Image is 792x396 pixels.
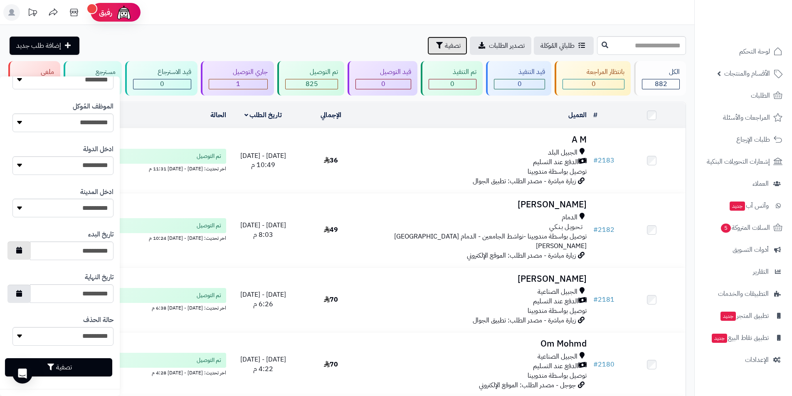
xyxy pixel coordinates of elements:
[473,315,576,325] span: زيارة مباشرة - مصدر الطلب: تطبيق الجوال
[724,68,770,79] span: الأقسام والمنتجات
[593,359,614,369] a: #2180
[419,61,485,96] a: تم التنفيذ 0
[479,380,576,390] span: جوجل - مصدر الطلب: الموقع الإلكتروني
[700,86,787,106] a: الطلبات
[62,61,124,96] a: مسترجع 0
[730,202,745,211] span: جديد
[736,134,770,145] span: طلبات الإرجاع
[538,352,577,362] span: الجبيل الصناعية
[540,41,575,51] span: طلباتي المُوكلة
[568,110,587,120] a: العميل
[563,67,625,77] div: بانتظار المراجعة
[324,359,338,369] span: 70
[593,359,598,369] span: #
[394,231,587,251] span: توصيل بواسطة مندوبينا -نواشط الجامعين - الدمام [GEOGRAPHIC_DATA][PERSON_NAME]
[548,148,577,157] span: الجبيل البلد
[368,200,587,209] h3: [PERSON_NAME]
[707,156,770,167] span: إشعارات التحويلات البنكية
[123,61,199,96] a: قيد الاسترجاع 0
[632,61,688,96] a: الكل882
[429,79,476,89] div: 0
[553,61,633,96] a: بانتظار المراجعة 0
[12,364,32,384] div: Open Intercom Messenger
[528,371,587,381] span: توصيل بواسطة مندوبينا
[368,135,587,145] h3: A M
[700,284,787,304] a: التطبيقات والخدمات
[160,79,164,89] span: 0
[489,41,525,51] span: تصدير الطلبات
[356,79,411,89] div: 0
[700,196,787,216] a: وآتس آبجديد
[745,354,769,366] span: الإعدادات
[321,110,341,120] a: الإجمالي
[593,225,614,235] a: #2182
[593,295,598,305] span: #
[470,37,531,55] a: تصدير الطلبات
[720,223,731,233] span: 5
[285,67,338,77] div: تم التوصيل
[368,339,587,349] h3: Om Mohmd
[700,174,787,194] a: العملاء
[324,295,338,305] span: 70
[700,262,787,282] a: التقارير
[593,295,614,305] a: #2181
[467,251,576,261] span: زيارة مباشرة - مصدر الطلب: الموقع الإلكتروني
[563,79,624,89] div: 0
[473,176,576,186] span: زيارة مباشرة - مصدر الطلب: تطبيق الجوال
[240,151,286,170] span: [DATE] - [DATE] 10:49 م
[700,130,787,150] a: طلبات الإرجاع
[5,358,112,376] button: تصفية
[700,240,787,260] a: أدوات التسويق
[99,7,112,17] span: رفيق
[244,110,282,120] a: تاريخ الطلب
[751,90,770,101] span: الطلبات
[209,67,268,77] div: جاري التوصيل
[700,218,787,238] a: السلات المتروكة5
[240,220,286,240] span: [DATE] - [DATE] 8:03 م
[276,61,346,96] a: تم التوصيل 825
[133,79,191,89] div: 0
[88,230,113,239] label: تاريخ البدء
[494,79,545,89] div: 0
[593,155,614,165] a: #2183
[16,41,61,51] span: إضافة طلب جديد
[720,222,770,234] span: السلات المتروكة
[197,152,221,160] span: تم التوصيل
[700,350,787,370] a: الإعدادات
[549,222,582,232] span: تـحـويـل بـنـكـي
[236,79,240,89] span: 1
[733,244,769,256] span: أدوات التسويق
[735,12,784,30] img: logo-2.png
[83,145,113,154] label: ادخل الدولة
[197,356,221,364] span: تم التوصيل
[538,287,577,297] span: الجبيل الصناعية
[429,67,477,77] div: تم التنفيذ
[73,102,113,111] label: الموظف المُوكل
[324,225,338,235] span: 49
[16,67,54,77] div: ملغي
[534,37,594,55] a: طلباتي المُوكلة
[306,79,318,89] span: 825
[592,79,596,89] span: 0
[700,306,787,326] a: تطبيق المتجرجديد
[533,297,578,306] span: الدفع عند التسليم
[286,79,338,89] div: 825
[593,225,598,235] span: #
[197,291,221,300] span: تم التوصيل
[562,213,577,222] span: الدمام
[720,310,769,322] span: تطبيق المتجر
[739,46,770,57] span: لوحة التحكم
[199,61,276,96] a: جاري التوصيل 1
[528,306,587,316] span: توصيل بواسطة مندوبينا
[718,288,769,300] span: التطبيقات والخدمات
[240,290,286,309] span: [DATE] - [DATE] 6:26 م
[518,79,522,89] span: 0
[85,273,113,282] label: تاريخ النهاية
[712,334,727,343] span: جديد
[133,67,191,77] div: قيد الاسترجاع
[324,155,338,165] span: 36
[593,110,597,120] a: #
[209,79,268,89] div: 1
[484,61,553,96] a: قيد التنفيذ 0
[729,200,769,212] span: وآتس آب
